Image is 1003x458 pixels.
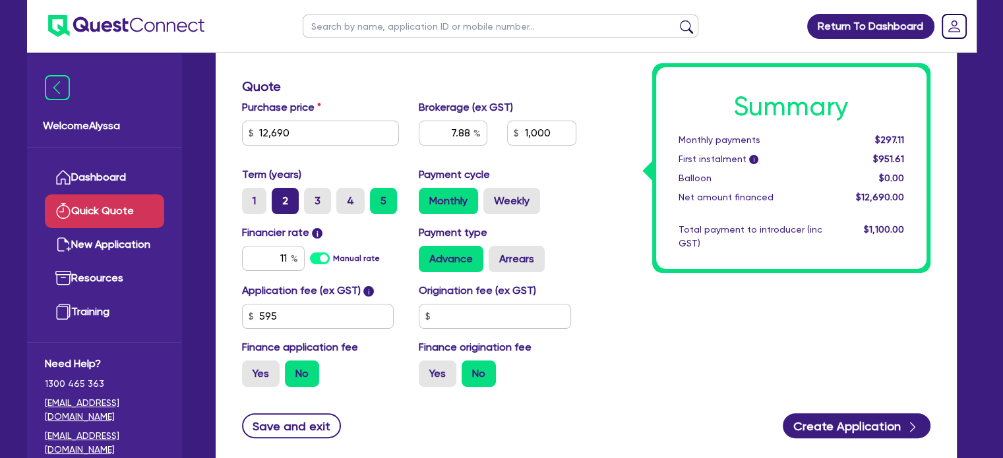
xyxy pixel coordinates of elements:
span: $12,690.00 [855,192,903,202]
img: icon-menu-close [45,75,70,100]
span: Need Help? [45,356,164,372]
span: $1,100.00 [863,224,903,235]
label: No [462,360,496,387]
a: Quick Quote [45,194,164,228]
label: Weekly [483,188,540,214]
a: Return To Dashboard [807,14,934,39]
label: Term (years) [242,167,301,183]
span: Welcome Alyssa [43,118,166,134]
span: i [312,228,322,239]
label: Finance application fee [242,339,358,355]
div: Monthly payments [669,133,832,147]
h1: Summary [679,91,904,123]
label: Yes [419,360,456,387]
label: Advance [419,246,483,272]
label: Yes [242,360,280,387]
label: 2 [272,188,299,214]
label: Brokerage (ex GST) [419,100,513,115]
label: Purchase price [242,100,321,115]
label: Finance origination fee [419,339,532,355]
h3: Quote [242,78,576,94]
input: Search by name, application ID or mobile number... [303,14,698,38]
div: First instalment [669,152,832,166]
a: Resources [45,262,164,295]
label: Monthly [419,188,478,214]
label: Manual rate [333,252,380,264]
span: i [363,286,374,297]
img: quick-quote [55,203,71,219]
label: Arrears [489,246,545,272]
a: New Application [45,228,164,262]
label: Origination fee (ex GST) [419,283,536,299]
a: Training [45,295,164,329]
div: Net amount financed [669,190,832,204]
span: $0.00 [878,173,903,183]
img: quest-connect-logo-blue [48,15,204,37]
label: No [285,360,319,387]
img: resources [55,270,71,286]
button: Save and exit [242,413,342,438]
label: 5 [370,188,397,214]
label: 1 [242,188,266,214]
button: Create Application [783,413,930,438]
label: 3 [304,188,331,214]
a: [EMAIL_ADDRESS][DOMAIN_NAME] [45,396,164,424]
span: $297.11 [874,134,903,145]
span: 1300 465 363 [45,377,164,391]
span: $951.61 [872,154,903,164]
a: [EMAIL_ADDRESS][DOMAIN_NAME] [45,429,164,457]
img: training [55,304,71,320]
label: Financier rate [242,225,323,241]
div: Total payment to introducer (inc GST) [669,223,832,250]
label: Payment cycle [419,167,490,183]
label: Application fee (ex GST) [242,283,361,299]
a: Dashboard [45,161,164,194]
label: Payment type [419,225,487,241]
div: Balloon [669,171,832,185]
label: 4 [336,188,365,214]
span: i [749,156,758,165]
img: new-application [55,237,71,252]
a: Dropdown toggle [937,9,971,43]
